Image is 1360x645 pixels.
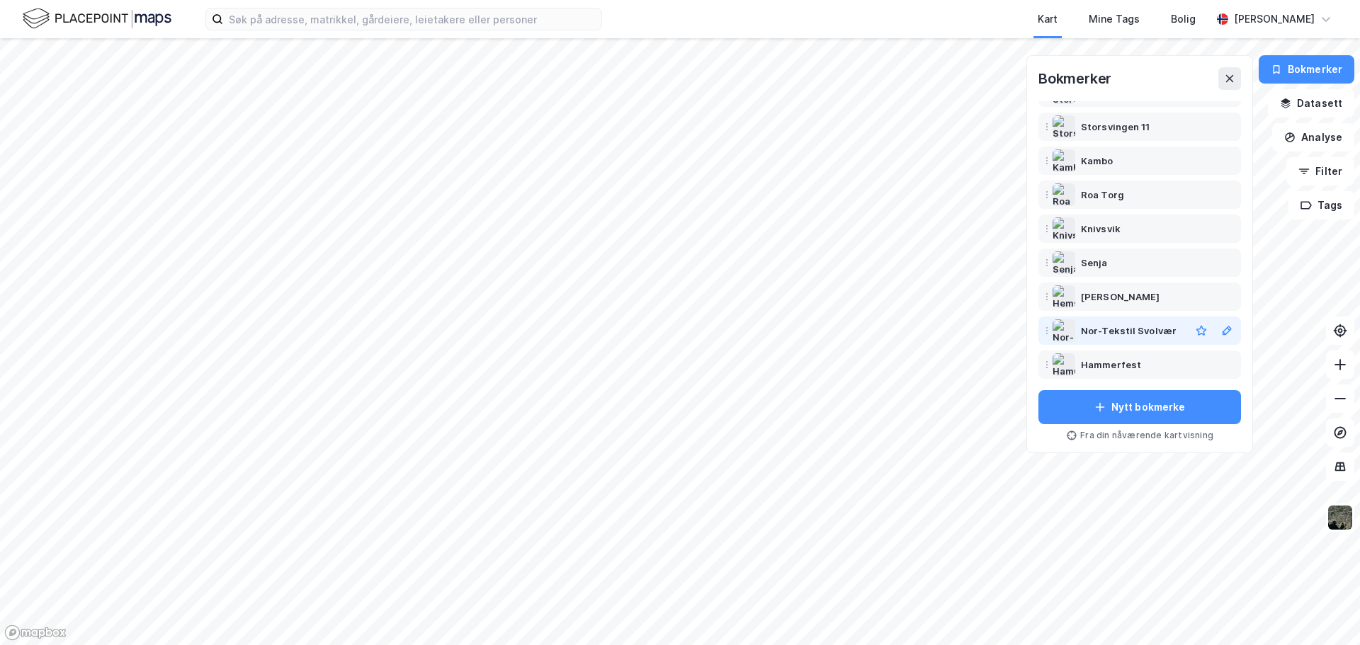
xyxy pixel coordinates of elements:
img: logo.f888ab2527a4732fd821a326f86c7f29.svg [23,6,171,31]
button: Datasett [1268,89,1354,118]
div: Mine Tags [1089,11,1140,28]
img: Senja [1053,251,1075,274]
img: Storsvingen 11 [1053,115,1075,138]
img: Nor-Tekstil Svolvær [1053,319,1075,342]
div: Fra din nåværende kartvisning [1038,430,1241,441]
div: [PERSON_NAME] [1234,11,1315,28]
a: Mapbox homepage [4,624,67,641]
div: Hammerfest [1081,356,1141,373]
button: Analyse [1272,123,1354,152]
img: Hammerfest [1053,353,1075,376]
button: Filter [1286,157,1354,185]
img: Roa Torg [1053,183,1075,206]
div: Nor-Tekstil Svolvær [1081,322,1177,339]
div: Senja [1081,254,1108,271]
iframe: Chat Widget [1289,577,1360,645]
div: Kart [1038,11,1058,28]
div: Kontrollprogram for chat [1289,577,1360,645]
div: Storsvingen 11 [1081,118,1150,135]
input: Søk på adresse, matrikkel, gårdeiere, leietakere eller personer [223,8,601,30]
button: Bokmerker [1259,55,1354,84]
img: 9k= [1327,504,1354,531]
img: Knivsvik [1053,217,1075,240]
div: Bolig [1171,11,1196,28]
img: Kambo [1053,149,1075,172]
div: [PERSON_NAME] [1081,288,1160,305]
div: Roa Torg [1081,186,1124,203]
div: Kambo [1081,152,1113,169]
button: Tags [1288,191,1354,219]
div: Knivsvik [1081,220,1121,237]
img: Hemsedal Bjørn Dokk [1053,285,1075,308]
button: Nytt bokmerke [1038,390,1241,424]
div: Bokmerker [1038,67,1111,90]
